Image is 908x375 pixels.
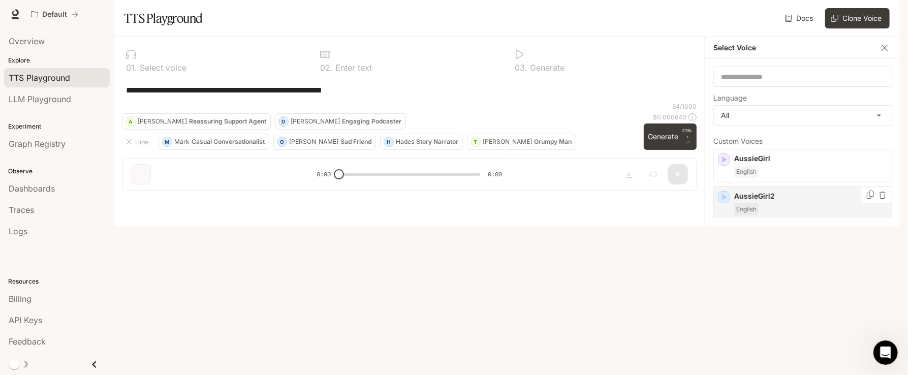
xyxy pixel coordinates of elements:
[122,113,271,130] button: A[PERSON_NAME]Reassuring Support Agent
[384,134,393,150] div: H
[380,134,463,150] button: HHadesStory Narrator
[515,64,527,72] p: 0 3 .
[137,64,186,72] p: Select voice
[320,64,333,72] p: 0 2 .
[126,64,137,72] p: 0 1 .
[163,134,172,150] div: M
[192,139,265,145] p: Casual Conversationalist
[734,153,888,164] p: AussieGirl
[865,191,875,199] button: Copy Voice ID
[873,340,898,365] iframe: Intercom live chat
[275,113,406,130] button: D[PERSON_NAME]Engaging Podcaster
[734,203,759,215] span: English
[672,102,697,111] p: 64 / 1000
[467,134,576,150] button: T[PERSON_NAME]Grumpy Man
[126,113,135,130] div: A
[416,139,458,145] p: Story Narrator
[291,118,340,124] p: [PERSON_NAME]
[396,139,414,145] p: Hades
[42,10,67,19] p: Default
[713,95,747,102] p: Language
[333,64,372,72] p: Enter text
[289,139,338,145] p: [PERSON_NAME]
[189,118,266,124] p: Reassuring Support Agent
[682,128,693,146] p: ⏎
[527,64,565,72] p: Generate
[26,4,83,24] button: All workspaces
[734,191,888,201] p: AussieGirl2
[279,113,288,130] div: D
[653,113,686,121] p: $ 0.000640
[734,166,759,178] span: English
[138,118,187,124] p: [PERSON_NAME]
[713,138,892,145] p: Custom Voices
[342,118,401,124] p: Engaging Podcaster
[682,128,693,140] p: CTRL +
[124,8,203,28] h1: TTS Playground
[174,139,190,145] p: Mark
[159,134,269,150] button: MMarkCasual Conversationalist
[783,8,817,28] a: Docs
[340,139,371,145] p: Sad Friend
[534,139,572,145] p: Grumpy Man
[273,134,376,150] button: O[PERSON_NAME]Sad Friend
[644,123,697,150] button: GenerateCTRL +⏎
[825,8,890,28] button: Clone Voice
[483,139,532,145] p: [PERSON_NAME]
[122,134,154,150] button: Hide
[471,134,480,150] div: T
[277,134,287,150] div: O
[714,106,892,125] div: All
